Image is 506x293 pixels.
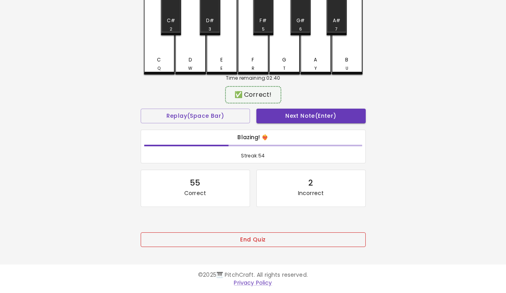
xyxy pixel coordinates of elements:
[308,176,313,189] div: 2
[229,90,277,100] div: ✅ Correct!
[256,109,366,123] button: Next Note(Enter)
[283,65,285,72] div: T
[252,56,254,63] div: F
[333,17,340,24] div: A#
[141,109,250,123] button: Replay(Space Bar)
[252,65,254,72] div: R
[144,152,362,160] span: Streak: 54
[170,26,172,33] div: 2
[262,26,265,33] div: 5
[220,65,223,72] div: E
[314,56,317,63] div: A
[234,279,272,287] a: Privacy Policy
[158,65,160,72] div: Q
[296,17,305,24] div: G#
[141,232,366,247] button: End Quiz
[25,271,481,279] p: © 2025 🎹 PitchCraft. All rights reserved.
[189,56,192,63] div: D
[314,65,317,72] div: Y
[208,26,211,33] div: 3
[188,65,192,72] div: W
[206,17,214,24] div: D#
[345,56,348,63] div: B
[167,17,175,24] div: C#
[299,26,302,33] div: 6
[346,65,348,72] div: U
[184,189,206,197] p: Correct
[157,56,161,63] div: C
[298,189,324,197] p: Incorrect
[260,17,266,24] div: F#
[144,75,363,82] div: Time remaining: 02:40
[144,133,362,142] h6: Blazing! ❤️‍🔥
[335,26,338,33] div: 7
[220,56,223,63] div: E
[190,176,200,189] div: 55
[282,56,286,63] div: G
